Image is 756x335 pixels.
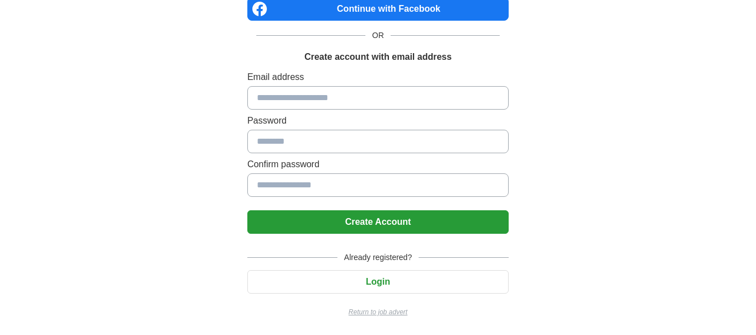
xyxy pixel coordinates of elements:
[304,50,452,64] h1: Create account with email address
[247,270,509,294] button: Login
[247,70,509,84] label: Email address
[247,210,509,234] button: Create Account
[247,158,509,171] label: Confirm password
[247,114,509,128] label: Password
[247,307,509,317] a: Return to job advert
[365,30,391,41] span: OR
[247,277,509,286] a: Login
[337,252,419,263] span: Already registered?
